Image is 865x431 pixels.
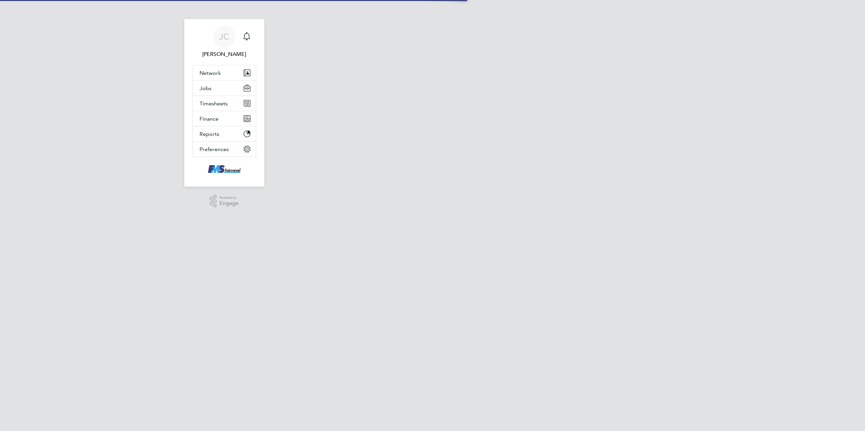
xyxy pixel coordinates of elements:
a: Go to home page [192,164,256,175]
span: Network [200,70,221,76]
img: f-mead-logo-retina.png [206,164,242,175]
span: Engage [220,201,239,206]
span: Jobs [200,85,211,91]
span: Joanne Conway [192,50,256,58]
button: Network [193,65,256,80]
span: Reports [200,131,219,137]
a: Powered byEngage [210,195,239,208]
button: Finance [193,111,256,126]
nav: Main navigation [184,19,264,187]
span: Powered by [220,195,239,201]
span: Timesheets [200,100,228,107]
span: Preferences [200,146,229,152]
button: Reports [193,126,256,141]
span: Finance [200,116,219,122]
button: Preferences [193,142,256,157]
a: JC[PERSON_NAME] [192,26,256,58]
button: Jobs [193,81,256,96]
button: Timesheets [193,96,256,111]
span: JC [219,32,229,41]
